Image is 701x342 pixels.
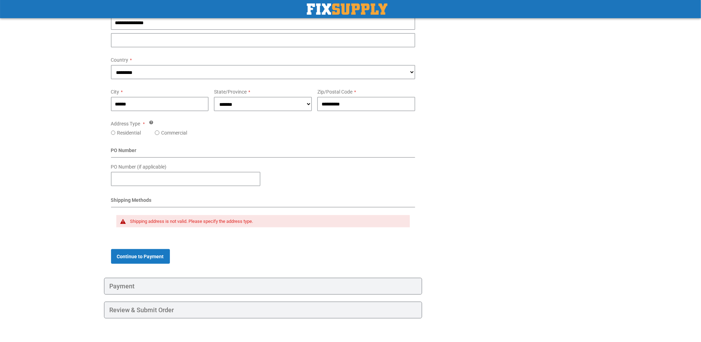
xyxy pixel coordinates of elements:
[307,4,387,15] a: store logo
[104,302,422,319] div: Review & Submit Order
[111,147,415,158] div: PO Number
[317,89,352,95] span: Zip/Postal Code
[117,129,141,136] label: Residential
[307,4,387,15] img: Fix Industrial Supply
[111,57,129,63] span: Country
[111,249,170,264] button: Continue to Payment
[111,164,167,170] span: PO Number (if applicable)
[117,254,164,259] span: Continue to Payment
[214,89,247,95] span: State/Province
[111,89,119,95] span: City
[111,197,415,207] div: Shipping Methods
[130,219,403,224] div: Shipping address is not valid. Please specify the address type.
[111,121,140,126] span: Address Type
[104,278,422,295] div: Payment
[161,129,187,136] label: Commercial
